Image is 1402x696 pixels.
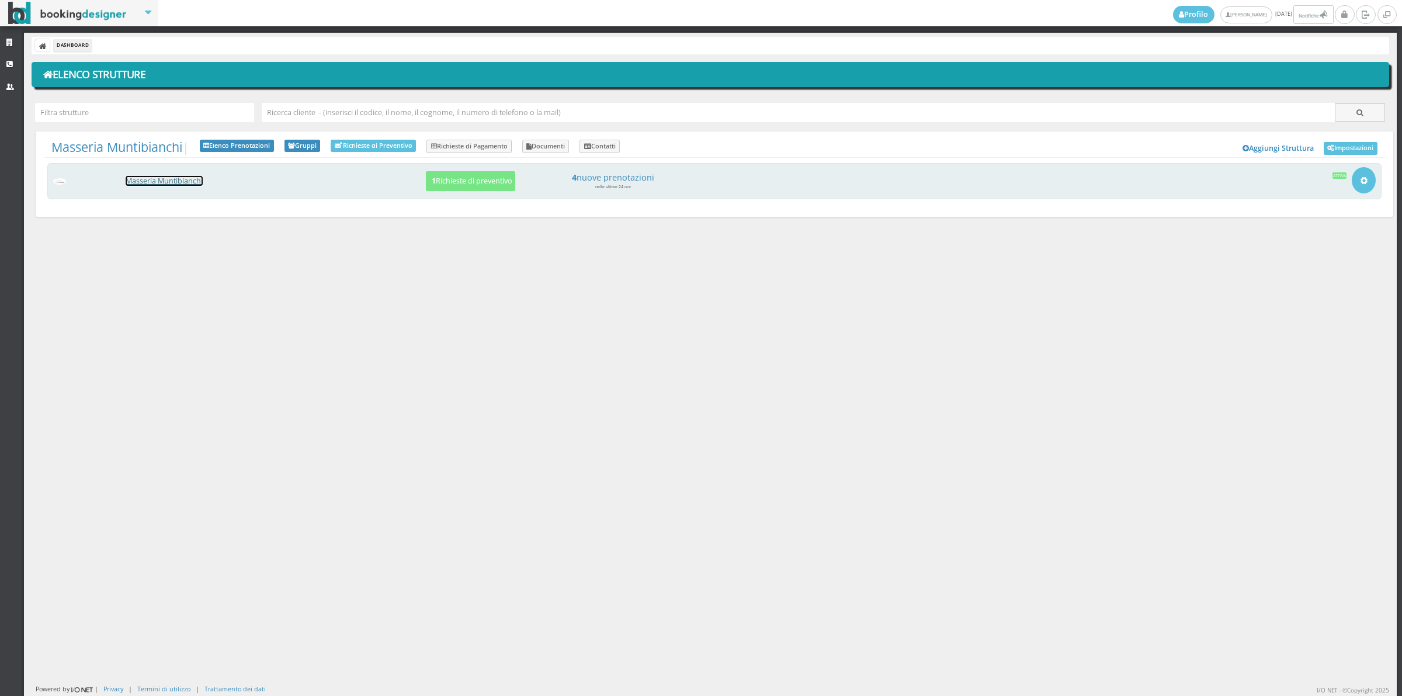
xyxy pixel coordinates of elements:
[35,103,254,122] input: Filtra strutture
[428,176,512,185] h5: Richieste di preventivo
[1237,140,1321,157] a: Aggiungi Struttura
[40,65,1382,85] h1: Elenco Strutture
[1324,142,1377,155] a: Impostazioni
[1173,6,1215,23] a: Profilo
[426,171,515,192] button: 1Richieste di preventivo
[200,140,274,153] a: Elenco Prenotazioni
[579,140,620,154] a: Contatti
[284,140,321,153] a: Gruppi
[1220,6,1272,23] a: [PERSON_NAME]
[51,140,189,155] span: |
[53,178,67,185] img: 56db488bc92111ef969d06d5a9c234c7_max100.png
[54,39,92,52] li: Dashboard
[1173,5,1335,24] span: [DATE]
[196,684,199,693] div: |
[595,184,631,189] small: nelle ultime 24 ore
[1332,172,1347,178] div: Attiva
[262,103,1335,122] input: Ricerca cliente - (inserisci il codice, il nome, il cognome, il numero di telefono o la mail)
[524,172,703,182] h4: nuove prenotazioni
[103,684,123,693] a: Privacy
[572,172,577,183] strong: 4
[204,684,266,693] a: Trattamento dei dati
[426,140,512,154] a: Richieste di Pagamento
[522,140,570,154] a: Documenti
[51,138,182,155] a: Masseria Muntibianchi
[432,176,436,186] b: 1
[137,684,190,693] a: Termini di utilizzo
[524,172,703,182] a: 4nuove prenotazioni
[1293,5,1333,24] button: Notifiche
[36,684,98,694] div: Powered by |
[70,685,95,694] img: ionet_small_logo.png
[331,140,416,152] a: Richieste di Preventivo
[8,2,127,25] img: BookingDesigner.com
[129,684,132,693] div: |
[126,176,203,186] a: Masseria Muntibianchi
